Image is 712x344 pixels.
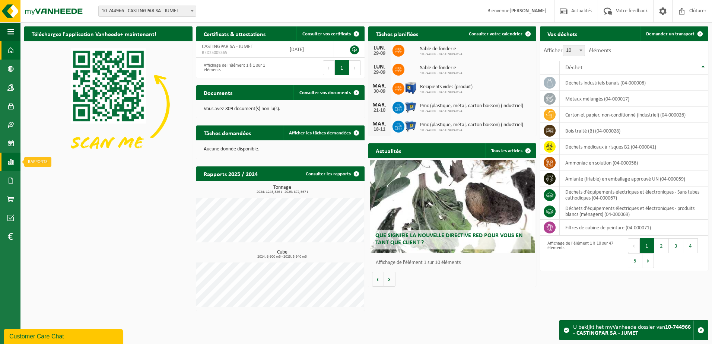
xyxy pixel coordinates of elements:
[372,51,387,56] div: 29-09
[300,166,364,181] a: Consulter les rapports
[420,65,463,71] span: Sable de fonderie
[560,203,708,220] td: déchets d'équipements électriques et électroniques - produits blancs (ménagers) (04-000069)
[640,238,654,253] button: 1
[420,71,463,76] span: 10-744966 - CASTINGPAR SA
[370,160,535,253] a: Que signifie la nouvelle directive RED pour vous en tant que client ?
[196,26,273,41] h2: Certificats & attestations
[375,233,523,246] span: Que signifie la nouvelle directive RED pour vous en tant que client ?
[299,90,351,95] span: Consulter vos documents
[372,64,387,70] div: LUN.
[469,32,522,36] span: Consulter votre calendrier
[204,147,357,152] p: Aucune donnée disponible.
[372,108,387,113] div: 21-10
[420,46,463,52] span: Sable de fonderie
[368,143,409,158] h2: Actualités
[560,220,708,236] td: filtres de cabine de peinture (04-000071)
[98,6,196,17] span: 10-744966 - CASTINGPAR SA - JUMET
[372,121,387,127] div: MAR.
[563,45,585,56] span: 10
[196,166,265,181] h2: Rapports 2025 / 2024
[540,26,585,41] h2: Vos déchets
[200,190,365,194] span: 2024: 1245,326 t - 2025: 872,567 t
[560,123,708,139] td: bois traité (B) (04-000028)
[628,253,642,268] button: 5
[669,238,683,253] button: 3
[296,26,364,41] a: Consulter vos certificats
[544,48,611,54] label: Afficher éléments
[196,85,240,100] h2: Documents
[372,89,387,94] div: 30-09
[293,85,364,100] a: Consulter vos documents
[560,75,708,91] td: déchets industriels banals (04-000008)
[463,26,535,41] a: Consulter votre calendrier
[384,272,395,287] button: Volgende
[202,50,278,56] span: RED25005365
[99,6,196,16] span: 10-744966 - CASTINGPAR SA - JUMET
[204,106,357,112] p: Vous avez 809 document(s) non lu(s).
[573,321,693,340] div: U bekijkt het myVanheede dossier van
[376,260,533,265] p: Affichage de l'élément 1 sur 10 éléments
[640,26,708,41] a: Demander un transport
[560,187,708,203] td: déchets d'équipements électriques et électroniques - Sans tubes cathodiques (04-000067)
[372,272,384,287] button: Vorige
[544,238,620,269] div: Affichage de l'élément 1 à 10 sur 47 éléments
[372,45,387,51] div: LUN.
[404,101,417,113] img: WB-0660-HPE-BE-01
[200,255,365,259] span: 2024: 6,600 m3 - 2025: 5,940 m3
[302,32,351,36] span: Consulter vos certificats
[200,250,365,259] h3: Cube
[560,107,708,123] td: carton et papier, non-conditionné (industriel) (04-000026)
[642,253,654,268] button: Next
[372,83,387,89] div: MAR.
[196,125,258,140] h2: Tâches demandées
[404,82,417,94] img: PB-IC-1000-HPE-00-08
[420,103,523,109] span: Pmc (plastique, métal, carton boisson) (industriel)
[560,171,708,187] td: amiante (friable) en emballage approuvé UN (04-000059)
[509,8,547,14] strong: [PERSON_NAME]
[372,102,387,108] div: MAR.
[349,60,361,75] button: Next
[323,60,335,75] button: Previous
[560,155,708,171] td: Ammoniac en solution (04-000058)
[284,41,334,58] td: [DATE]
[372,127,387,132] div: 18-11
[24,26,164,41] h2: Téléchargez l'application Vanheede+ maintenant!
[200,60,277,76] div: Affichage de l'élément 1 à 1 sur 1 éléments
[420,128,523,133] span: 10-744966 - CASTINGPAR SA
[404,120,417,132] img: WB-0660-HPE-BE-01
[372,70,387,75] div: 29-09
[202,44,253,50] span: CASTINGPAR SA - JUMET
[646,32,694,36] span: Demander un transport
[283,125,364,140] a: Afficher les tâches demandées
[628,238,640,253] button: Previous
[563,45,585,56] span: 10
[200,185,365,194] h3: Tonnage
[654,238,669,253] button: 2
[420,122,523,128] span: Pmc (plastique, métal, carton boisson) (industriel)
[485,143,535,158] a: Tous les articles
[420,84,473,90] span: Recipients vides (produit)
[4,328,124,344] iframe: chat widget
[683,238,698,253] button: 4
[560,139,708,155] td: déchets médicaux à risques B2 (04-000041)
[289,131,351,136] span: Afficher les tâches demandées
[335,60,349,75] button: 1
[420,52,463,57] span: 10-744966 - CASTINGPAR SA
[565,65,582,71] span: Déchet
[368,26,426,41] h2: Tâches planifiées
[24,41,193,168] img: Download de VHEPlus App
[573,324,691,336] strong: 10-744966 - CASTINGPAR SA - JUMET
[560,91,708,107] td: métaux mélangés (04-000017)
[420,90,473,95] span: 10-744966 - CASTINGPAR SA
[420,109,523,114] span: 10-744966 - CASTINGPAR SA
